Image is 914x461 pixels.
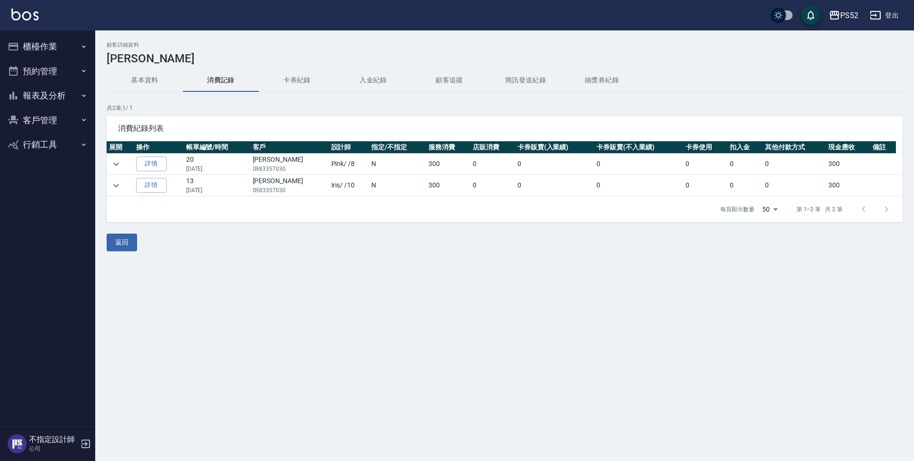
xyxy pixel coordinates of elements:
[487,69,564,92] button: 簡訊發送紀錄
[250,154,329,175] td: [PERSON_NAME]
[329,175,369,196] td: Iris / /10
[109,178,123,193] button: expand row
[594,154,683,175] td: 0
[727,175,763,196] td: 0
[369,141,426,154] th: 指定/不指定
[29,444,78,453] p: 公司
[594,175,683,196] td: 0
[335,69,411,92] button: 入金紀錄
[866,7,903,24] button: 登出
[826,141,870,154] th: 現金應收
[107,42,903,48] h2: 顧客詳細資料
[515,175,595,196] td: 0
[259,69,335,92] button: 卡券紀錄
[426,175,470,196] td: 300
[4,83,91,108] button: 報表及分析
[763,141,826,154] th: 其他付款方式
[107,234,137,251] button: 返回
[107,69,183,92] button: 基本資料
[329,141,369,154] th: 設計師
[870,141,896,154] th: 備註
[4,34,91,59] button: 櫃檯作業
[826,154,870,175] td: 300
[250,175,329,196] td: [PERSON_NAME]
[840,10,858,21] div: PS52
[470,154,515,175] td: 0
[683,141,727,154] th: 卡券使用
[184,154,250,175] td: 20
[825,6,862,25] button: PS52
[253,186,327,195] p: 0983357030
[250,141,329,154] th: 客戶
[329,154,369,175] td: Pink / /8
[369,154,426,175] td: N
[107,52,903,65] h3: [PERSON_NAME]
[470,141,515,154] th: 店販消費
[758,196,781,222] div: 50
[594,141,683,154] th: 卡券販賣(不入業績)
[720,205,755,214] p: 每頁顯示數量
[515,141,595,154] th: 卡券販賣(入業績)
[11,9,39,20] img: Logo
[683,154,727,175] td: 0
[369,175,426,196] td: N
[411,69,487,92] button: 顧客追蹤
[8,434,27,453] img: Person
[683,175,727,196] td: 0
[515,154,595,175] td: 0
[426,154,470,175] td: 300
[186,186,248,195] p: [DATE]
[184,175,250,196] td: 13
[184,141,250,154] th: 帳單編號/時間
[186,165,248,173] p: [DATE]
[763,175,826,196] td: 0
[29,435,78,444] h5: 不指定設計師
[826,175,870,196] td: 300
[136,178,167,193] a: 詳情
[426,141,470,154] th: 服務消費
[118,124,891,133] span: 消費紀錄列表
[727,154,763,175] td: 0
[107,141,134,154] th: 展開
[4,108,91,133] button: 客戶管理
[107,104,903,112] p: 共 2 筆, 1 / 1
[4,59,91,84] button: 預約管理
[109,157,123,171] button: expand row
[253,165,327,173] p: 0983357030
[801,6,820,25] button: save
[183,69,259,92] button: 消費記錄
[796,205,843,214] p: 第 1–2 筆 共 2 筆
[763,154,826,175] td: 0
[4,132,91,157] button: 行銷工具
[564,69,640,92] button: 抽獎券紀錄
[727,141,763,154] th: 扣入金
[134,141,184,154] th: 操作
[136,157,167,171] a: 詳情
[470,175,515,196] td: 0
